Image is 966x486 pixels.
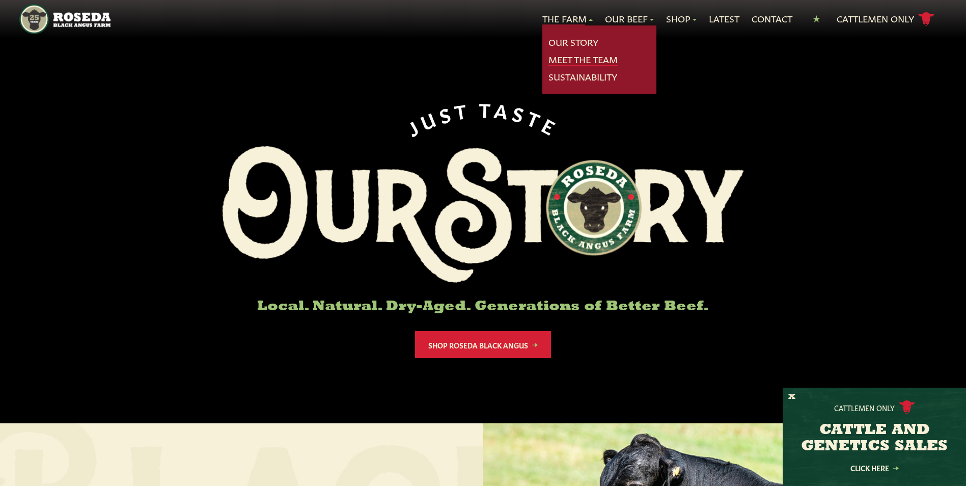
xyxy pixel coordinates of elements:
[436,101,456,124] span: S
[788,392,795,402] button: X
[540,113,563,138] span: E
[525,106,547,131] span: T
[899,400,915,414] img: cattle-icon.svg
[548,53,618,66] a: Meet The Team
[795,422,953,455] h3: CATTLE AND GENETICS SALES
[548,36,598,49] a: Our Story
[548,70,617,84] a: Sustainability
[511,101,531,125] span: S
[417,105,441,131] span: U
[542,12,593,25] a: The Farm
[709,12,739,25] a: Latest
[752,12,792,25] a: Contact
[837,10,934,28] a: Cattlemen Only
[223,146,744,283] img: Roseda Black Aangus Farm
[19,4,111,34] img: https://roseda.com/wp-content/uploads/2021/05/roseda-25-header.png
[834,402,895,413] p: Cattlemen Only
[402,98,564,138] div: JUST TASTE
[403,114,424,138] span: J
[666,12,697,25] a: Shop
[493,98,513,121] span: A
[415,331,551,358] a: Shop Roseda Black Angus
[453,98,472,121] span: T
[829,465,920,471] a: Click Here
[479,98,495,119] span: T
[605,12,654,25] a: Our Beef
[223,299,744,315] h6: Local. Natural. Dry-Aged. Generations of Better Beef.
